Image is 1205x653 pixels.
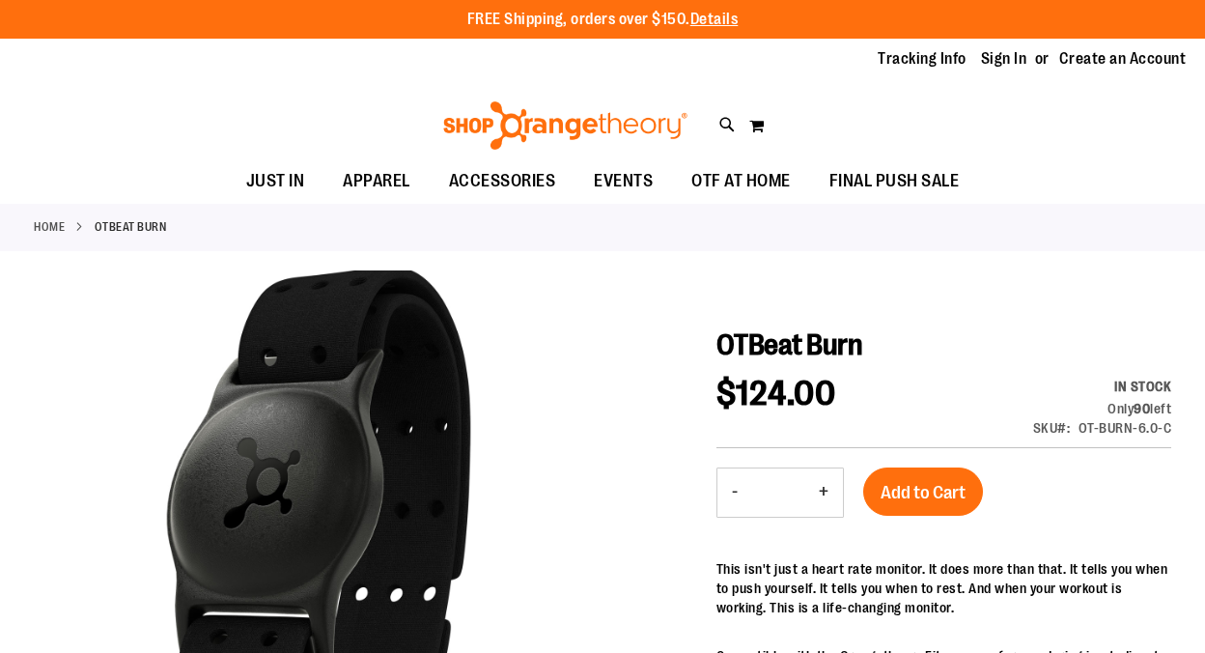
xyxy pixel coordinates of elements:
[863,468,983,516] button: Add to Cart
[95,218,167,236] strong: OTBeat Burn
[323,159,430,204] a: APPAREL
[594,159,653,203] span: EVENTS
[1114,379,1171,394] span: In stock
[1079,418,1172,438] div: OT-BURN-6.0-C
[716,328,863,361] span: OTBeat Burn
[227,159,324,204] a: JUST IN
[690,11,739,28] a: Details
[246,159,305,203] span: JUST IN
[691,159,791,203] span: OTF AT HOME
[717,468,752,517] button: Decrease product quantity
[672,159,810,203] a: OTF AT HOME
[34,218,65,236] a: Home
[829,159,960,203] span: FINAL PUSH SALE
[430,159,575,204] a: ACCESSORIES
[574,159,672,204] a: EVENTS
[467,9,739,31] p: FREE Shipping, orders over $150.
[881,482,966,503] span: Add to Cart
[810,159,979,204] a: FINAL PUSH SALE
[1033,377,1172,396] div: Availability
[1033,420,1071,436] strong: SKU
[1134,401,1150,416] strong: 90
[981,48,1027,70] a: Sign In
[804,468,843,517] button: Increase product quantity
[1033,399,1172,418] div: Only 90 left
[752,469,804,516] input: Product quantity
[440,101,690,150] img: Shop Orangetheory
[449,159,556,203] span: ACCESSORIES
[1059,48,1187,70] a: Create an Account
[878,48,967,70] a: Tracking Info
[716,559,1171,617] p: This isn't just a heart rate monitor. It does more than that. It tells you when to push yourself....
[716,374,836,413] span: $124.00
[343,159,410,203] span: APPAREL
